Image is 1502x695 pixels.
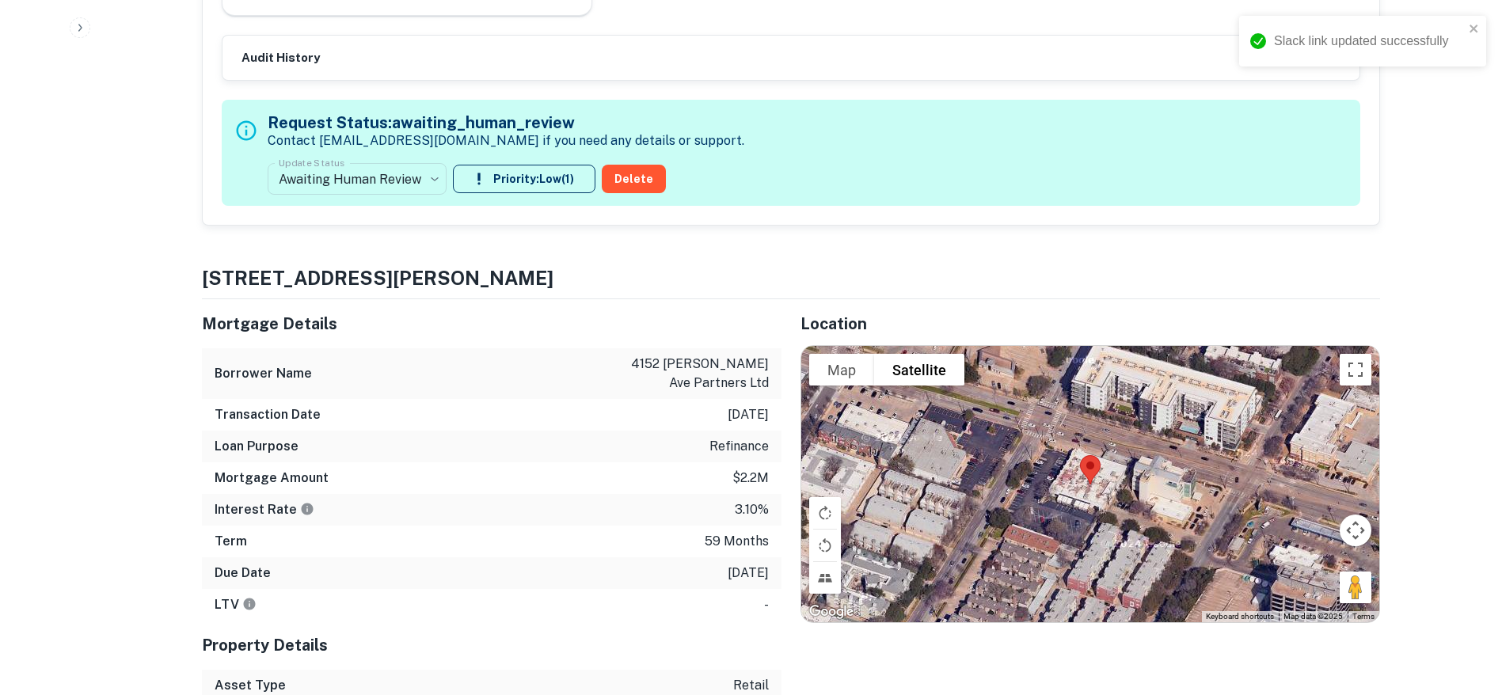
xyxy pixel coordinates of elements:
p: 3.10% [735,500,769,519]
button: Drag Pegman onto the map to open Street View [1340,572,1371,603]
button: Keyboard shortcuts [1206,611,1274,622]
button: Toggle fullscreen view [1340,354,1371,385]
div: Slack link updated successfully [1274,32,1464,51]
h6: Transaction Date [215,405,321,424]
button: Priority:Low(1) [453,165,595,193]
h6: Mortgage Amount [215,469,329,488]
button: Show satellite imagery [874,354,964,385]
p: [DATE] [728,564,769,583]
svg: The interest rates displayed on the website are for informational purposes only and may be report... [300,502,314,516]
svg: LTVs displayed on the website are for informational purposes only and may be reported incorrectly... [242,597,257,611]
p: - [764,595,769,614]
h6: Due Date [215,564,271,583]
p: refinance [709,437,769,456]
button: Delete [602,165,666,193]
h6: Interest Rate [215,500,314,519]
p: $2.2m [732,469,769,488]
h5: Property Details [202,633,781,657]
h6: Term [215,532,247,551]
a: Terms [1352,612,1375,621]
h6: Audit History [241,49,320,67]
button: Map camera controls [1340,515,1371,546]
h5: Mortgage Details [202,312,781,336]
h6: Borrower Name [215,364,312,383]
p: [DATE] [728,405,769,424]
div: Awaiting Human Review [268,157,447,201]
h4: [STREET_ADDRESS][PERSON_NAME] [202,264,1380,292]
h6: Asset Type [215,676,286,695]
a: Open this area in Google Maps (opens a new window) [805,602,857,622]
button: Tilt map [809,562,841,594]
p: 4152 [PERSON_NAME] ave partners ltd [626,355,769,393]
button: close [1469,22,1480,37]
button: Show street map [809,354,874,385]
h5: Location [800,312,1380,336]
label: Update Status [279,156,344,169]
p: 59 months [705,532,769,551]
iframe: Chat Widget [1423,568,1502,644]
h6: LTV [215,595,257,614]
h5: Request Status: awaiting_human_review [268,111,744,135]
button: Rotate map counterclockwise [809,530,841,561]
img: Google [805,602,857,622]
h6: Loan Purpose [215,437,298,456]
p: retail [733,676,769,695]
button: Rotate map clockwise [809,497,841,529]
p: Contact [EMAIL_ADDRESS][DOMAIN_NAME] if you need any details or support. [268,131,744,150]
span: Map data ©2025 [1283,612,1343,621]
